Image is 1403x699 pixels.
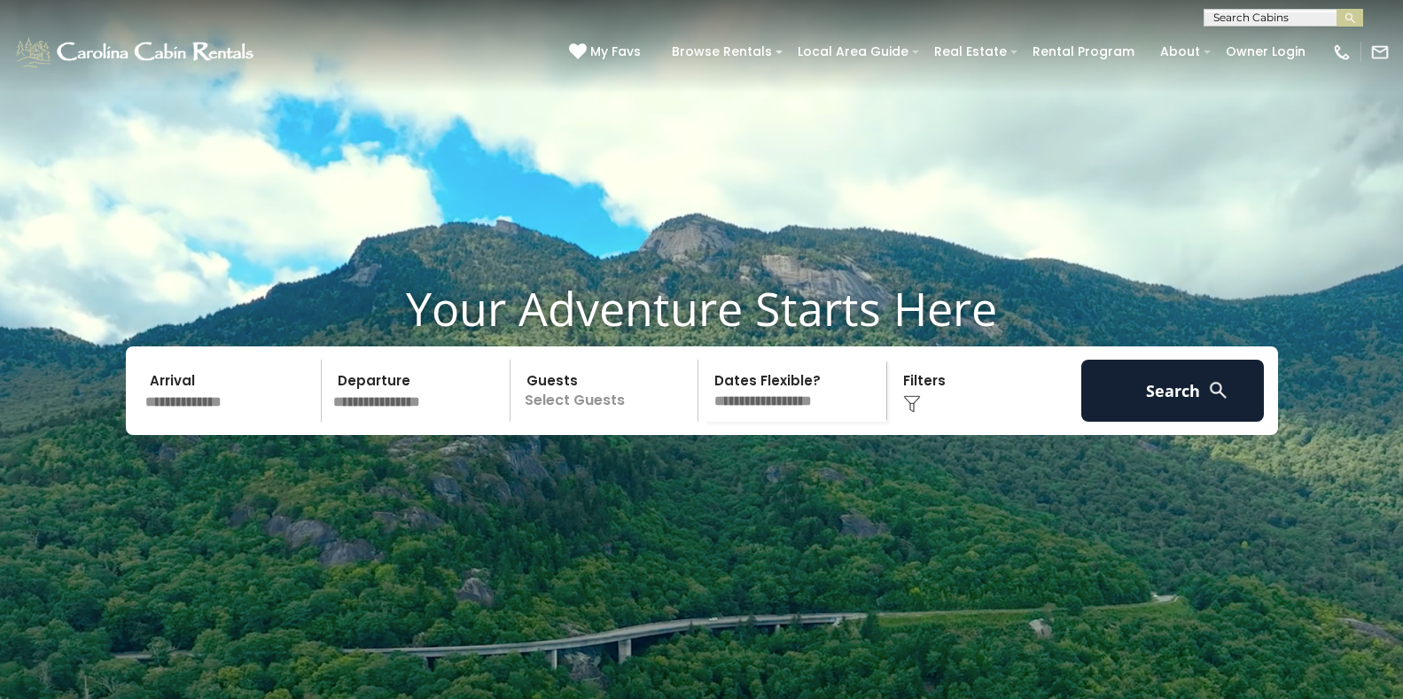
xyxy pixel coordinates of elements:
img: mail-regular-white.png [1370,43,1390,62]
a: About [1151,38,1209,66]
a: Rental Program [1024,38,1143,66]
span: My Favs [590,43,641,61]
a: Local Area Guide [789,38,917,66]
h1: Your Adventure Starts Here [13,281,1390,336]
a: My Favs [569,43,645,62]
button: Search [1081,360,1265,422]
img: search-regular-white.png [1207,379,1229,401]
a: Owner Login [1217,38,1314,66]
p: Select Guests [516,360,698,422]
img: filter--v1.png [903,395,921,413]
img: White-1-1-2.png [13,35,259,70]
img: phone-regular-white.png [1332,43,1352,62]
a: Browse Rentals [663,38,781,66]
a: Real Estate [925,38,1016,66]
